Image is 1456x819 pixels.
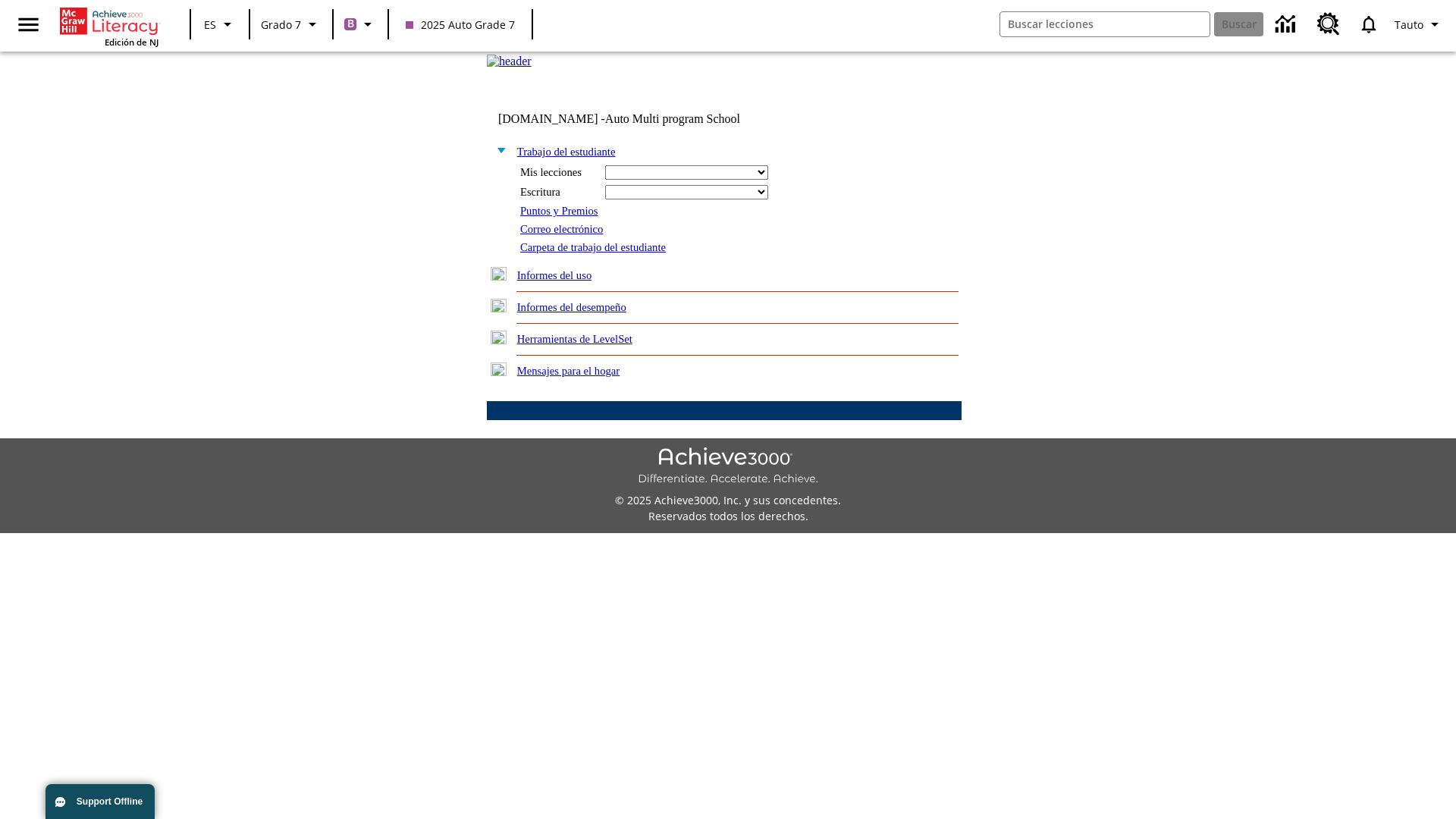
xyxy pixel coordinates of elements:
nobr: Auto Multi program School [605,112,740,125]
span: 2025 Auto Grade 7 [406,17,515,33]
span: Tauto [1395,17,1423,33]
input: Buscar campo [1000,12,1210,36]
button: Grado: Grado 7, Elige un grado [255,11,328,38]
button: Lenguaje: ES, Selecciona un idioma [196,11,244,38]
span: Grado 7 [261,17,301,33]
div: Escritura [520,186,596,199]
img: plus.gif [491,331,507,344]
button: Perfil/Configuración [1389,11,1450,38]
a: Puntos y Premios [520,205,598,217]
span: Support Offline [77,796,143,807]
a: Trabajo del estudiante [517,146,616,158]
button: Abrir el menú lateral [6,2,51,47]
div: Portada [60,5,158,48]
a: Informes del desempeño [517,301,626,313]
button: Support Offline [45,784,155,819]
a: Carpeta de trabajo del estudiante [520,241,666,253]
span: Edición de NJ [105,36,158,48]
span: B [347,14,354,33]
a: Herramientas de LevelSet [517,333,632,345]
td: [DOMAIN_NAME] - [498,112,777,126]
div: Mis lecciones [520,166,596,179]
a: Informes del uso [517,269,592,281]
img: minus.gif [491,143,507,157]
img: plus.gif [491,299,507,312]
img: plus.gif [491,362,507,376]
span: ES [204,17,216,33]
a: Notificaciones [1349,5,1389,44]
button: Boost El color de la clase es morado/púrpura. Cambiar el color de la clase. [338,11,383,38]
img: header [487,55,532,68]
a: Centro de información [1266,4,1308,45]
a: Centro de recursos, Se abrirá en una pestaña nueva. [1308,4,1349,45]
a: Correo electrónico [520,223,603,235]
img: Achieve3000 Differentiate Accelerate Achieve [638,447,818,486]
a: Mensajes para el hogar [517,365,620,377]
img: plus.gif [491,267,507,281]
